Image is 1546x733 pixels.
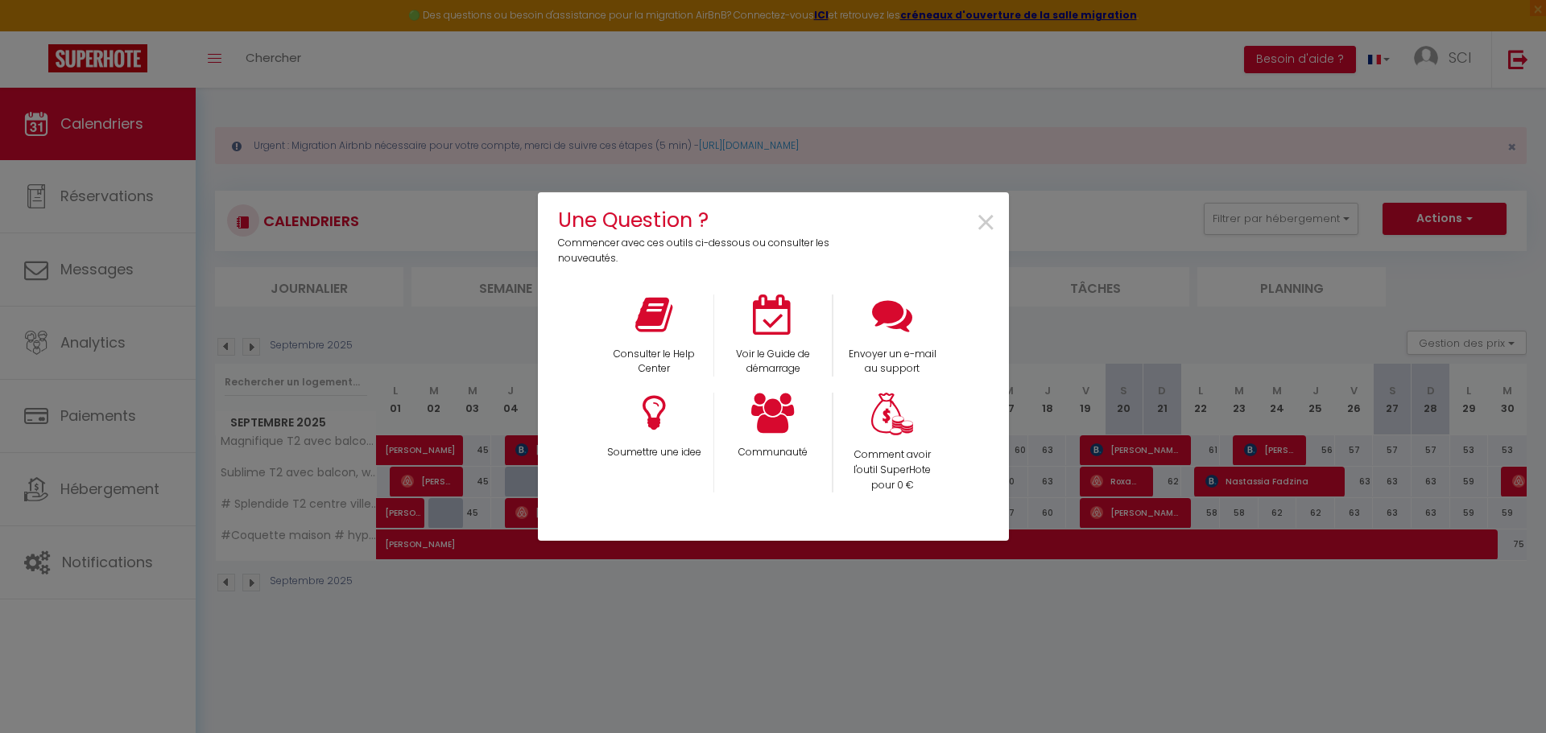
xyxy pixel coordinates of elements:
h4: Une Question ? [558,204,841,236]
p: Commencer avec ces outils ci-dessous ou consulter les nouveautés. [558,236,841,266]
p: Consulter le Help Center [605,347,703,377]
p: Voir le Guide de démarrage [725,347,821,377]
img: Money bag [871,393,913,435]
button: Close [975,205,997,241]
p: Communauté [725,445,821,460]
button: Ouvrir le widget de chat LiveChat [13,6,61,55]
span: × [975,198,997,249]
p: Soumettre une idee [605,445,703,460]
p: Comment avoir l'outil SuperHote pour 0 € [844,447,941,493]
p: Envoyer un e-mail au support [844,347,941,377]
